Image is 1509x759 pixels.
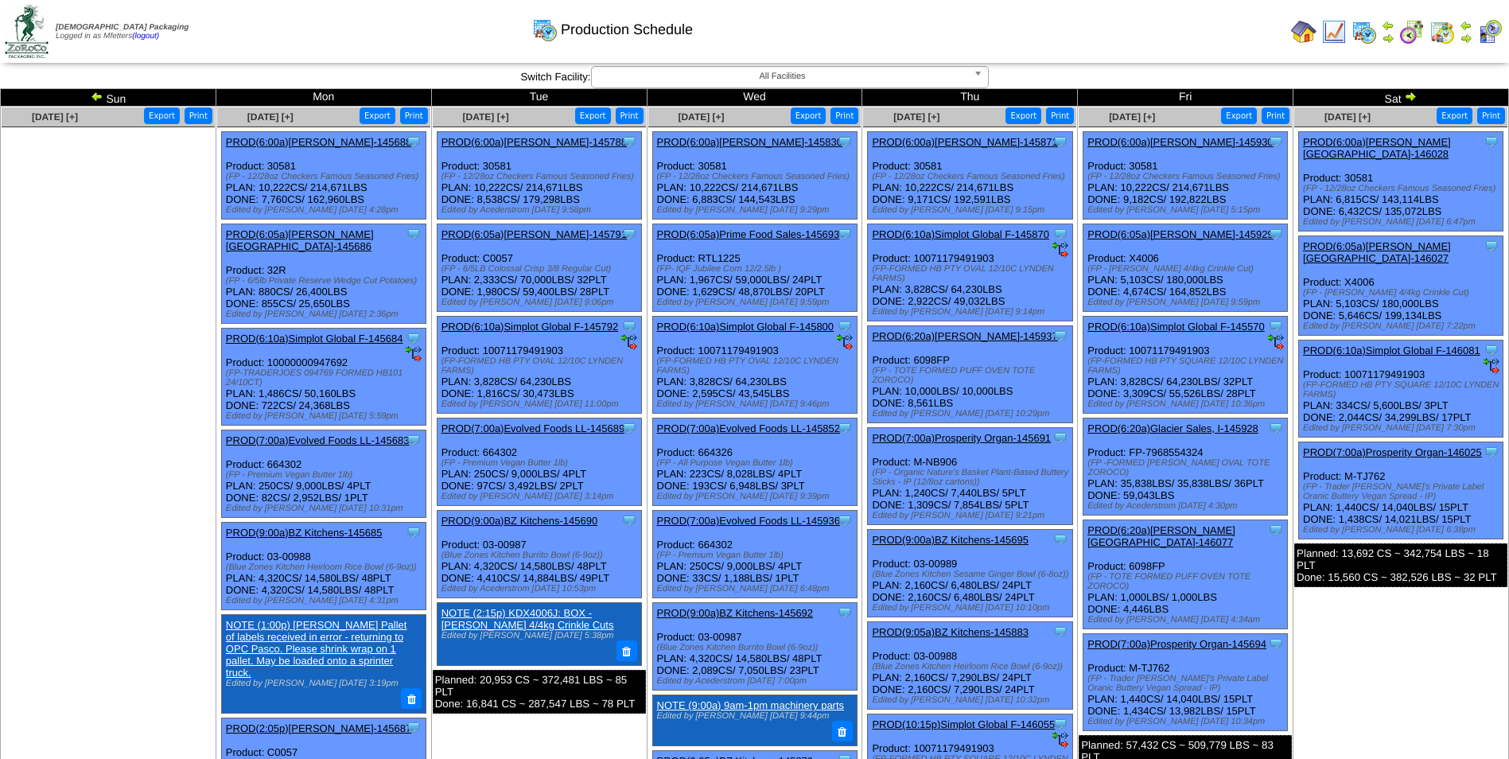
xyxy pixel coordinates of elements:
a: PROD(9:00a)BZ Kitchens-145690 [441,515,598,527]
div: Edited by Acederstrom [DATE] 7:00pm [657,676,857,686]
img: Tooltip [1052,430,1068,446]
div: Product: 03-00987 PLAN: 4,320CS / 14,580LBS / 48PLT DONE: 2,089CS / 7,050LBS / 23PLT [652,603,857,691]
a: PROD(6:00a)[PERSON_NAME]-145830 [657,136,842,148]
div: (FP - 12/28oz Checkers Famous Seasoned Fries) [657,172,857,181]
img: Tooltip [1268,134,1284,150]
img: zoroco-logo-small.webp [5,5,49,58]
div: Product: RTL1225 PLAN: 1,967CS / 59,000LBS / 24PLT DONE: 1,629CS / 48,870LBS / 20PLT [652,224,857,312]
a: PROD(9:00a)BZ Kitchens-145695 [872,534,1029,546]
div: (FP - [PERSON_NAME] 4/4kg Crinkle Cut) [1087,264,1287,274]
button: Delete Note [616,640,637,661]
img: Tooltip [1052,716,1068,732]
a: [DATE] [+] [463,111,509,123]
img: arrowright.gif [1460,32,1472,45]
div: Product: M-NB906 PLAN: 1,240CS / 7,440LBS / 5PLT DONE: 1,309CS / 7,854LBS / 5PLT [868,428,1072,525]
a: NOTE (2:15p) KDX4006J: BOX - [PERSON_NAME] 4/4kg Crinkle Cuts [441,607,614,631]
button: Export [144,107,180,124]
a: NOTE (1:00p) [PERSON_NAME] Pallet of labels received in error - returning to OPC Pasco. Please sh... [226,619,407,679]
a: PROD(7:00a)Evolved Foods LL-145936 [657,515,841,527]
a: PROD(6:10a)Simplot Global F-146081 [1303,344,1480,356]
a: PROD(2:05p)[PERSON_NAME]-145687 [226,722,411,734]
a: PROD(7:00a)Prosperity Organ-145694 [1087,638,1266,650]
img: arrowright.gif [1382,32,1394,45]
a: PROD(6:10a)Simplot Global F-145684 [226,333,403,344]
div: (FP - Premium Vegan Butter 1lb) [441,458,641,468]
img: calendarprod.gif [532,17,558,42]
div: Edited by [PERSON_NAME] [DATE] 9:14pm [872,307,1071,317]
a: PROD(6:00a)[PERSON_NAME]-145930 [1087,136,1273,148]
button: Print [830,107,858,124]
div: Product: X4006 PLAN: 5,103CS / 180,000LBS DONE: 4,674CS / 164,852LBS [1083,224,1288,312]
a: PROD(6:00a)[PERSON_NAME][GEOGRAPHIC_DATA]-146028 [1303,136,1451,160]
div: Edited by [PERSON_NAME] [DATE] 5:15pm [1087,205,1287,215]
div: Edited by [PERSON_NAME] [DATE] 11:00pm [441,399,641,409]
td: Thu [862,89,1078,107]
a: PROD(6:00a)[PERSON_NAME]-145871 [872,136,1057,148]
div: Planned: 13,692 CS ~ 342,754 LBS ~ 18 PLT Done: 15,560 CS ~ 382,526 LBS ~ 32 PLT [1294,543,1507,587]
img: arrowleft.gif [1382,19,1394,32]
div: (FP -FORMED [PERSON_NAME] OVAL TOTE ZOROCO) [1087,458,1287,477]
img: Tooltip [1268,226,1284,242]
button: Export [1221,107,1257,124]
div: Edited by [PERSON_NAME] [DATE] 6:48pm [657,584,857,594]
div: (FP - Premium Vegan Butter 1lb) [657,551,857,560]
a: PROD(9:05a)BZ Kitchens-145883 [872,626,1029,638]
div: Edited by [PERSON_NAME] [DATE] 6:38pm [1303,525,1503,535]
div: Edited by [PERSON_NAME] [DATE] 3:19pm [226,679,418,688]
img: Tooltip [1052,624,1068,640]
div: Product: 03-00989 PLAN: 2,160CS / 6,480LBS / 24PLT DONE: 2,160CS / 6,480LBS / 24PLT [868,530,1072,617]
img: Tooltip [1484,444,1499,460]
button: Print [185,107,212,124]
div: Edited by Acederstrom [DATE] 9:58pm [441,205,641,215]
span: [DATE] [+] [32,111,78,123]
img: Tooltip [406,134,422,150]
button: Print [1477,107,1505,124]
span: [DATE] [+] [893,111,939,123]
div: Product: 32R PLAN: 880CS / 26,400LBS DONE: 855CS / 25,650LBS [221,224,426,324]
img: Tooltip [1268,636,1284,652]
img: ediSmall.gif [1268,334,1284,350]
div: Product: 30581 PLAN: 10,222CS / 214,671LBS DONE: 7,760CS / 162,960LBS [221,132,426,220]
div: Edited by [PERSON_NAME] [DATE] 9:39pm [657,492,857,501]
a: PROD(7:00a)Prosperity Organ-146025 [1303,446,1482,458]
div: (FP - 12/28oz Checkers Famous Seasoned Fries) [1087,172,1287,181]
div: Product: X4006 PLAN: 5,103CS / 180,000LBS DONE: 5,646CS / 199,134LBS [1299,236,1503,336]
img: Tooltip [1052,134,1068,150]
span: [DATE] [+] [247,111,294,123]
div: Edited by [PERSON_NAME] [DATE] 10:36pm [1087,399,1287,409]
div: Product: 10071179491903 PLAN: 3,828CS / 64,230LBS DONE: 2,595CS / 43,545LBS [652,317,857,414]
div: (FP - 12/28oz Checkers Famous Seasoned Fries) [226,172,426,181]
img: Tooltip [1052,226,1068,242]
div: (FP - 12/28oz Checkers Famous Seasoned Fries) [441,172,641,181]
div: (FP - 12/28oz Checkers Famous Seasoned Fries) [872,172,1071,181]
div: (FP - Trader [PERSON_NAME]'s Private Label Oranic Buttery Vegan Spread - IP) [1303,482,1503,501]
div: (FP-FORMED HB PTY OVAL 12/10C LYNDEN FARMS) [657,356,857,376]
div: Product: 6098FP PLAN: 10,000LBS / 10,000LBS DONE: 8,561LBS [868,326,1072,423]
div: Product: 664302 PLAN: 250CS / 9,000LBS / 4PLT DONE: 82CS / 2,952LBS / 1PLT [221,430,426,518]
div: (Blue Zones Kitchen Sesame Ginger Bowl (6-8oz)) [872,570,1071,579]
a: PROD(6:00a)[PERSON_NAME]-145688 [226,136,411,148]
div: (Blue Zones Kitchen Heirloom Rice Bowl (6-9oz)) [872,662,1071,671]
a: PROD(6:05a)[PERSON_NAME]-145791 [441,228,627,240]
div: Edited by [PERSON_NAME] [DATE] 9:06pm [441,298,641,307]
img: Tooltip [1052,328,1068,344]
img: Tooltip [837,226,853,242]
td: Tue [431,89,647,107]
td: Mon [216,89,431,107]
div: Edited by [PERSON_NAME] [DATE] 5:38pm [441,631,633,640]
div: (FP - Premium Vegan Butter 1lb) [226,470,426,480]
div: (FP- IQF Jubilee Corn 12/2.5lb ) [657,264,857,274]
a: [DATE] [+] [1324,111,1371,123]
a: PROD(6:20a)Glacier Sales, I-145928 [1087,422,1258,434]
div: (FP - 6/5LB Colossal Crisp 3/8 Regular Cut) [441,264,641,274]
a: PROD(7:00a)Prosperity Organ-145691 [872,432,1051,444]
div: Product: 30581 PLAN: 6,815CS / 143,114LBS DONE: 6,432CS / 135,072LBS [1299,132,1503,232]
div: (FP - 12/28oz Checkers Famous Seasoned Fries) [1303,184,1503,193]
div: (FP-FORMED HB PTY OVAL 12/10C LYNDEN FARMS) [872,264,1071,283]
div: Product: 03-00988 PLAN: 2,160CS / 7,290LBS / 24PLT DONE: 2,160CS / 7,290LBS / 24PLT [868,622,1072,710]
img: Tooltip [406,330,422,346]
div: (FP - Organic Nature's Basket Plant-Based Buttery Sticks - IP (12/8oz cartons)) [872,468,1071,487]
button: Print [400,107,428,124]
div: Product: 664326 PLAN: 223CS / 8,028LBS / 4PLT DONE: 193CS / 6,948LBS / 3PLT [652,418,857,506]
